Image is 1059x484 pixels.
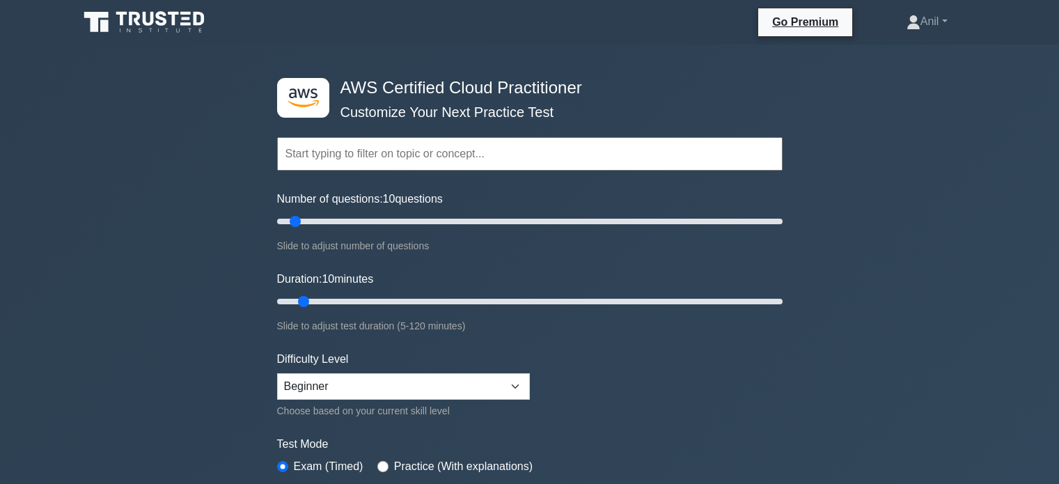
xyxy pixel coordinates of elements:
label: Difficulty Level [277,351,349,368]
div: Choose based on your current skill level [277,403,530,419]
a: Anil [873,8,981,36]
input: Start typing to filter on topic or concept... [277,137,783,171]
div: Slide to adjust number of questions [277,237,783,254]
label: Test Mode [277,436,783,453]
label: Practice (With explanations) [394,458,533,475]
label: Duration: minutes [277,271,374,288]
h4: AWS Certified Cloud Practitioner [335,78,714,98]
label: Number of questions: questions [277,191,443,208]
a: Go Premium [764,13,847,31]
span: 10 [322,273,334,285]
span: 10 [383,193,395,205]
label: Exam (Timed) [294,458,363,475]
div: Slide to adjust test duration (5-120 minutes) [277,318,783,334]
